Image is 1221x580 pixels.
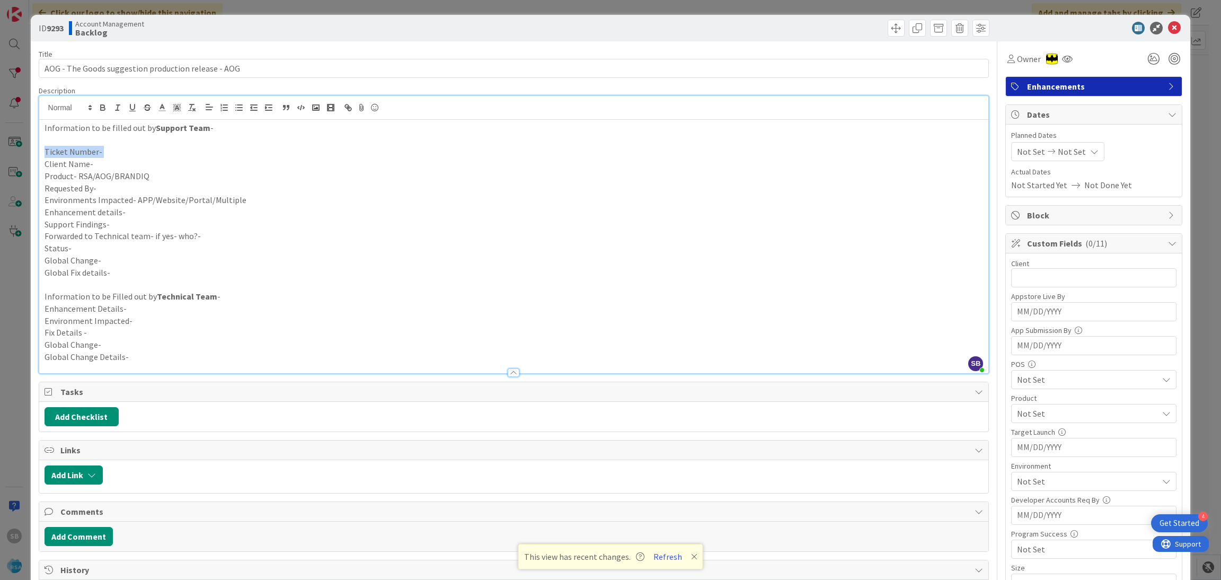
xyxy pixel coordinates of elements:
[60,564,970,576] span: History
[47,23,64,33] b: 9293
[1011,327,1176,334] div: App Submission By
[650,550,686,564] button: Refresh
[45,206,984,218] p: Enhancement details-
[1017,407,1158,420] span: Not Set
[1084,179,1132,191] span: Not Done Yet
[45,158,984,170] p: Client Name-
[60,444,970,456] span: Links
[45,407,119,426] button: Add Checklist
[157,291,217,302] strong: Technical Team
[45,303,984,315] p: Enhancement Details-
[45,194,984,206] p: Environments Impacted- APP/Website/Portal/Multiple
[45,465,103,485] button: Add Link
[39,49,52,59] label: Title
[1017,506,1171,524] input: MM/DD/YYYY
[45,230,984,242] p: Forwarded to Technical team- if yes- who?-
[1027,209,1163,222] span: Block
[45,170,984,182] p: Product- RSA/AOG/BRANDIQ
[1017,145,1045,158] span: Not Set
[45,351,984,363] p: Global Change Details-
[1011,496,1176,504] div: Developer Accounts Req By
[45,527,113,546] button: Add Comment
[45,315,984,327] p: Environment Impacted-
[39,22,64,34] span: ID
[60,505,970,518] span: Comments
[1011,428,1176,436] div: Target Launch
[45,182,984,195] p: Requested By-
[1017,475,1158,488] span: Not Set
[1011,462,1176,470] div: Environment
[75,28,144,37] b: Backlog
[1011,564,1176,572] div: Size
[1160,518,1199,529] div: Get Started
[1011,130,1176,141] span: Planned Dates
[45,122,984,134] p: Information to be filled out by -
[1058,145,1086,158] span: Not Set
[1011,259,1029,268] label: Client
[45,267,984,279] p: Global Fix details-
[1011,166,1176,178] span: Actual Dates
[1017,373,1158,386] span: Not Set
[39,59,989,78] input: type card name here...
[45,339,984,351] p: Global Change-
[1017,543,1158,556] span: Not Set
[1046,53,1058,65] img: AC
[1011,293,1176,300] div: Appstore Live By
[75,20,144,28] span: Account Management
[45,291,984,303] p: Information to be Filled out by -
[1085,238,1107,249] span: ( 0/11 )
[1017,337,1171,355] input: MM/DD/YYYY
[45,242,984,254] p: Status-
[1011,361,1176,368] div: POS
[1017,52,1041,65] span: Owner
[1027,80,1163,93] span: Enhancements
[1011,394,1176,402] div: Product
[1027,108,1163,121] span: Dates
[39,86,75,95] span: Description
[45,327,984,339] p: Fix Details -
[1027,237,1163,250] span: Custom Fields
[1011,530,1176,538] div: Program Success
[22,2,48,14] span: Support
[45,146,984,158] p: Ticket Number-
[524,550,644,563] span: This view has recent changes.
[1017,303,1171,321] input: MM/DD/YYYY
[45,218,984,231] p: Support Findings-
[1151,514,1208,532] div: Open Get Started checklist, remaining modules: 4
[45,254,984,267] p: Global Change-
[968,356,983,371] span: SB
[156,122,210,133] strong: Support Team
[1198,512,1208,521] div: 4
[60,385,970,398] span: Tasks
[1017,438,1171,456] input: MM/DD/YYYY
[1011,179,1067,191] span: Not Started Yet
